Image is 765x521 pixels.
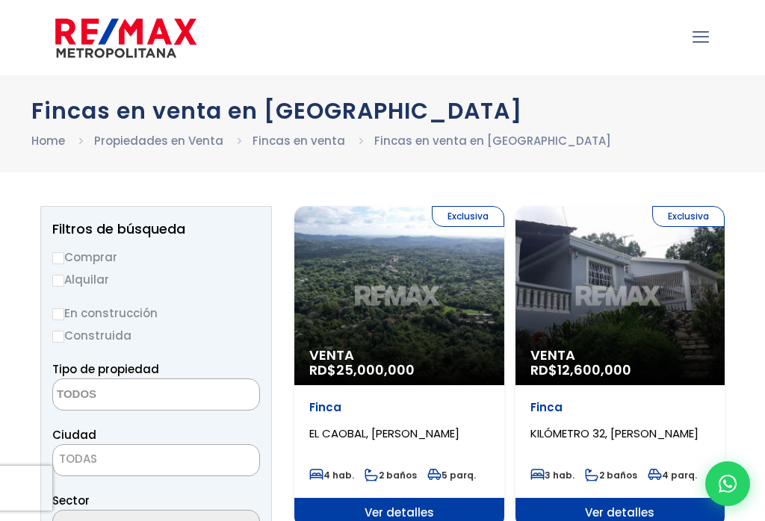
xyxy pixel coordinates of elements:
[309,400,489,415] p: Finca
[52,304,260,322] label: En construcción
[309,361,415,379] span: RD$
[432,206,504,227] span: Exclusiva
[652,206,725,227] span: Exclusiva
[52,222,260,237] h2: Filtros de búsqueda
[53,449,259,469] span: TODAS
[52,427,96,443] span: Ciudad
[530,400,710,415] p: Finca
[253,133,345,149] a: Fincas en venta
[427,469,476,481] span: 5 parq.
[309,348,489,363] span: Venta
[59,451,97,467] span: TODAS
[55,16,196,60] img: remax-metropolitana-logo
[52,275,64,287] input: Alquilar
[52,331,64,343] input: Construida
[31,133,65,149] a: Home
[52,270,260,289] label: Alquilar
[31,98,734,124] h1: Fincas en venta en [GEOGRAPHIC_DATA]
[688,25,713,50] a: mobile menu
[309,425,459,441] span: EL CAOBAL, [PERSON_NAME]
[52,361,159,377] span: Tipo de propiedad
[52,326,260,345] label: Construida
[530,361,631,379] span: RD$
[374,131,611,150] li: Fincas en venta en [GEOGRAPHIC_DATA]
[52,248,260,266] label: Comprar
[648,469,697,481] span: 4 parq.
[530,425,699,441] span: KILÓMETRO 32, [PERSON_NAME]
[557,361,631,379] span: 12,600,000
[585,469,637,481] span: 2 baños
[53,379,198,411] textarea: Search
[52,444,260,476] span: TODAS
[52,252,64,264] input: Comprar
[52,308,64,320] input: En construcción
[530,469,574,481] span: 3 hab.
[309,469,354,481] span: 4 hab.
[52,493,90,508] span: Sector
[336,361,415,379] span: 25,000,000
[365,469,417,481] span: 2 baños
[530,348,710,363] span: Venta
[94,133,223,149] a: Propiedades en Venta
